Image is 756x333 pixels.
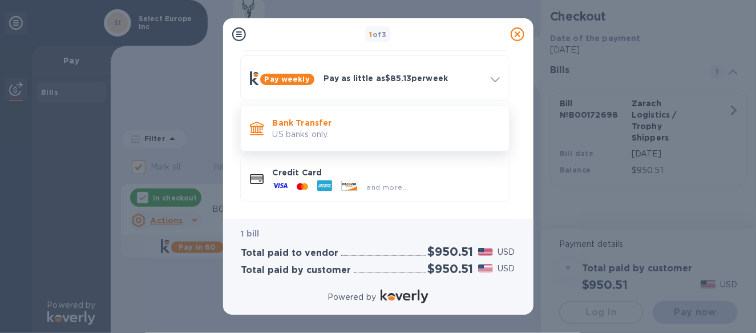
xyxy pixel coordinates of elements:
b: of 3 [370,30,387,39]
img: Logo [381,290,428,303]
h3: Total paid to vendor [241,248,339,259]
b: 1 bill [241,229,260,238]
p: US banks only. [273,129,500,141]
h3: Total paid by customer [241,265,351,276]
img: USD [478,264,494,272]
b: Pay weekly [265,75,310,83]
p: Pay as little as $85.13 per week [324,73,482,84]
img: USD [478,248,494,256]
p: USD [498,246,515,258]
h2: $950.51 [428,262,474,276]
h2: $950.51 [428,244,474,259]
p: Bank Transfer [273,117,500,129]
p: Credit Card [273,167,500,178]
span: and more... [367,183,409,191]
p: USD [498,263,515,275]
span: 1 [370,30,373,39]
p: Powered by [328,291,376,303]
